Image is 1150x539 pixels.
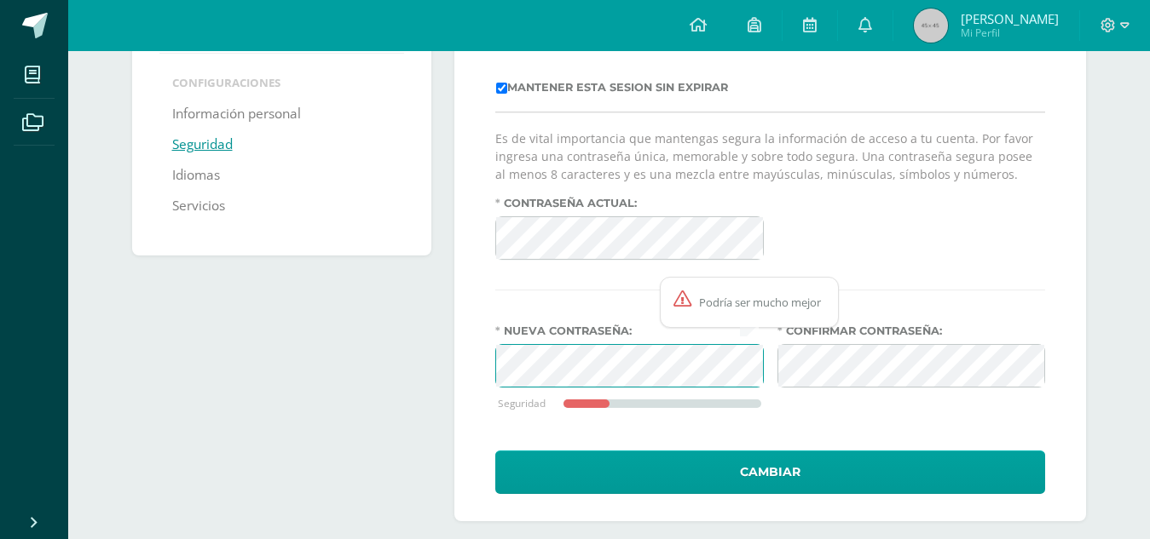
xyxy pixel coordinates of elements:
a: Seguridad [172,129,233,160]
label: Contraseña actual: [495,197,764,209]
label: Nueva contraseña: [495,324,764,337]
p: Es de vital importancia que mantengas segura la información de acceso a tu cuenta. Por favor ingr... [495,129,1045,183]
label: Confirmar contraseña: [777,324,1046,337]
li: Configuraciones [172,75,391,90]
a: Idiomas [172,160,220,191]
div: Seguridad [498,396,563,410]
span: Mi Perfil [961,26,1059,40]
input: Mantener esta sesion sin expirar [496,83,507,94]
span: [PERSON_NAME] [961,10,1059,27]
label: Mantener esta sesion sin expirar [496,81,728,94]
div: Podría ser mucho mejor [699,295,821,310]
a: Servicios [172,191,225,221]
button: Cambiar [495,450,1045,494]
a: Información personal [172,99,301,129]
img: 45x45 [914,9,948,43]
